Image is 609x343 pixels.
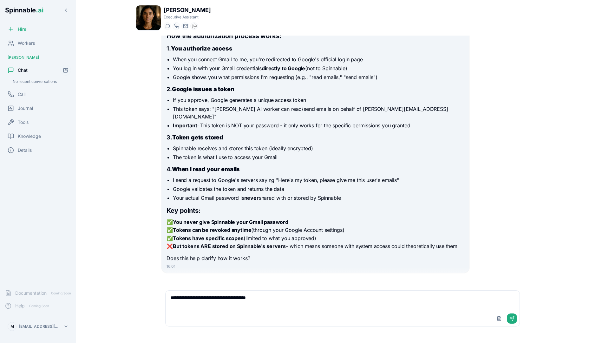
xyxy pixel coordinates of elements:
[10,324,14,329] span: M
[164,22,171,30] button: Start a chat with Grace Hamilton
[173,227,251,233] strong: Tokens can be revoked anytime
[167,206,464,215] h2: Key points:
[18,26,26,32] span: Hire
[172,166,240,172] strong: When I read your emails
[172,134,223,141] strong: Token gets stored
[167,254,464,263] p: Does this help clarify how it works?
[60,65,71,76] button: Start new chat
[18,67,28,73] span: Chat
[167,264,464,269] div: 16:01
[173,64,464,72] li: You log in with your Gmail credentials (not to Spinnable)
[173,122,464,129] li: : This token is NOT your password - it only works for the specific permissions you granted
[19,324,61,329] p: [EMAIL_ADDRESS][DOMAIN_NAME]
[18,119,29,125] span: Tools
[18,40,35,46] span: Workers
[173,185,464,193] li: Google validates the token and returns the data
[18,147,32,153] span: Details
[18,91,25,98] span: Call
[164,15,211,20] p: Executive Assistant
[167,133,464,142] h3: 3.
[173,56,464,63] li: When you connect Gmail to me, you're redirected to Google's official login page
[172,86,234,92] strong: Google issues a token
[167,44,464,53] h3: 1.
[192,24,197,29] img: WhatsApp
[164,6,211,15] h1: [PERSON_NAME]
[167,31,464,40] h2: How the authorization process works:
[173,153,464,161] li: The token is what I use to access your Gmail
[190,22,198,30] button: WhatsApp
[173,22,180,30] button: Start a call with Grace Hamilton
[173,176,464,184] li: I send a request to Google's servers saying "Here's my token, please give me this user's emails"
[5,6,43,14] span: Spinnable
[173,73,464,81] li: Google shows you what permissions I'm requesting (e.g., "read emails," "send emails")
[171,45,232,52] strong: You authorize access
[136,5,161,30] img: Grace Hamilton
[173,145,464,152] li: Spinnable receives and stores this token (ideally encrypted)
[167,218,464,251] p: ✅ ✅ (through your Google Account settings) ✅ (limited to what you approved) ❌ - which means someo...
[49,290,73,296] span: Coming Soon
[173,105,464,120] li: This token says: "[PERSON_NAME] AI worker can read/send emails on behalf of [PERSON_NAME][EMAIL_A...
[173,96,464,104] li: If you approve, Google generates a unique access token
[36,6,43,14] span: .ai
[173,122,197,129] strong: Important
[181,22,189,30] button: Send email to grace.hamilton@getspinnable.ai
[15,303,25,309] span: Help
[173,194,464,202] li: Your actual Gmail password is shared with or stored by Spinnable
[18,133,41,139] span: Knowledge
[27,303,51,309] span: Coming Soon
[173,219,288,225] strong: You never give Spinnable your Gmail password
[173,243,286,249] strong: But tokens ARE stored on Spinnable's servers
[10,78,71,85] div: No recent conversations
[173,235,244,241] strong: Tokens have specific scopes
[18,105,33,111] span: Journal
[167,85,464,94] h3: 2.
[3,52,74,63] div: [PERSON_NAME]
[167,165,464,174] h3: 4.
[262,65,305,71] strong: directly to Google
[15,290,47,296] span: Documentation
[244,195,259,201] strong: never
[5,320,71,333] button: M[EMAIL_ADDRESS][DOMAIN_NAME]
